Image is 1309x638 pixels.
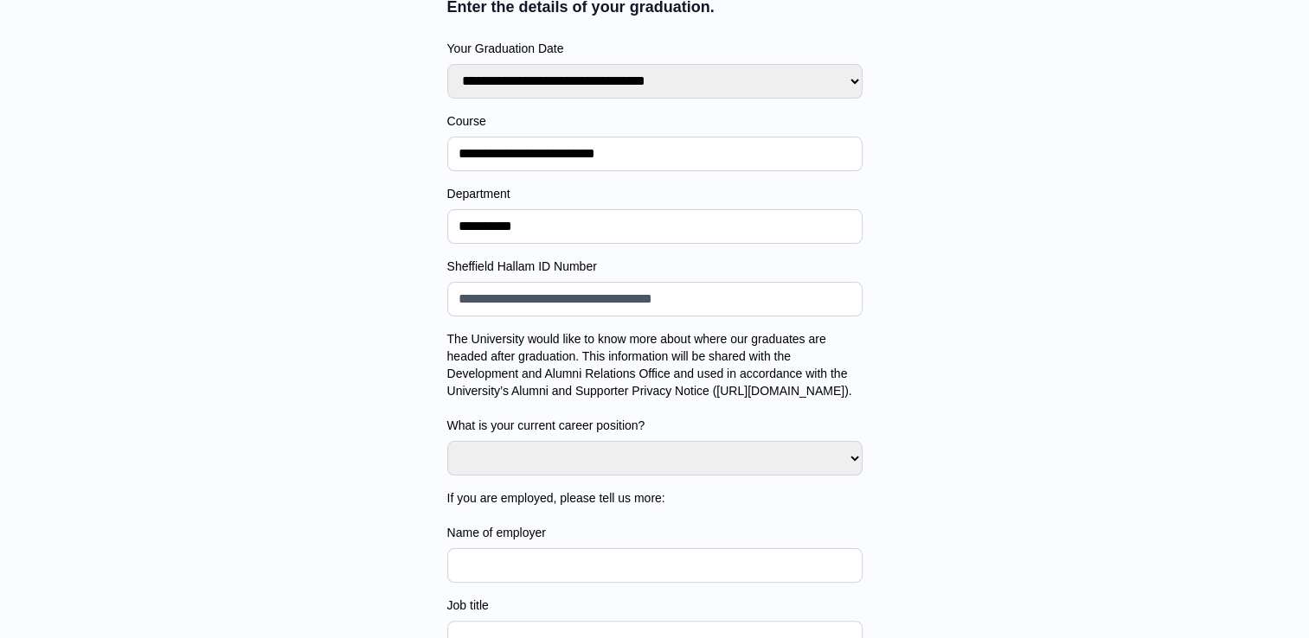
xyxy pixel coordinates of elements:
[447,40,863,57] label: Your Graduation Date
[447,258,863,275] label: Sheffield Hallam ID Number
[447,112,863,130] label: Course
[447,330,863,434] label: The University would like to know more about where our graduates are headed after graduation. Thi...
[447,597,863,614] label: Job title
[447,185,863,202] label: Department
[447,489,863,541] label: If you are employed, please tell us more: Name of employer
